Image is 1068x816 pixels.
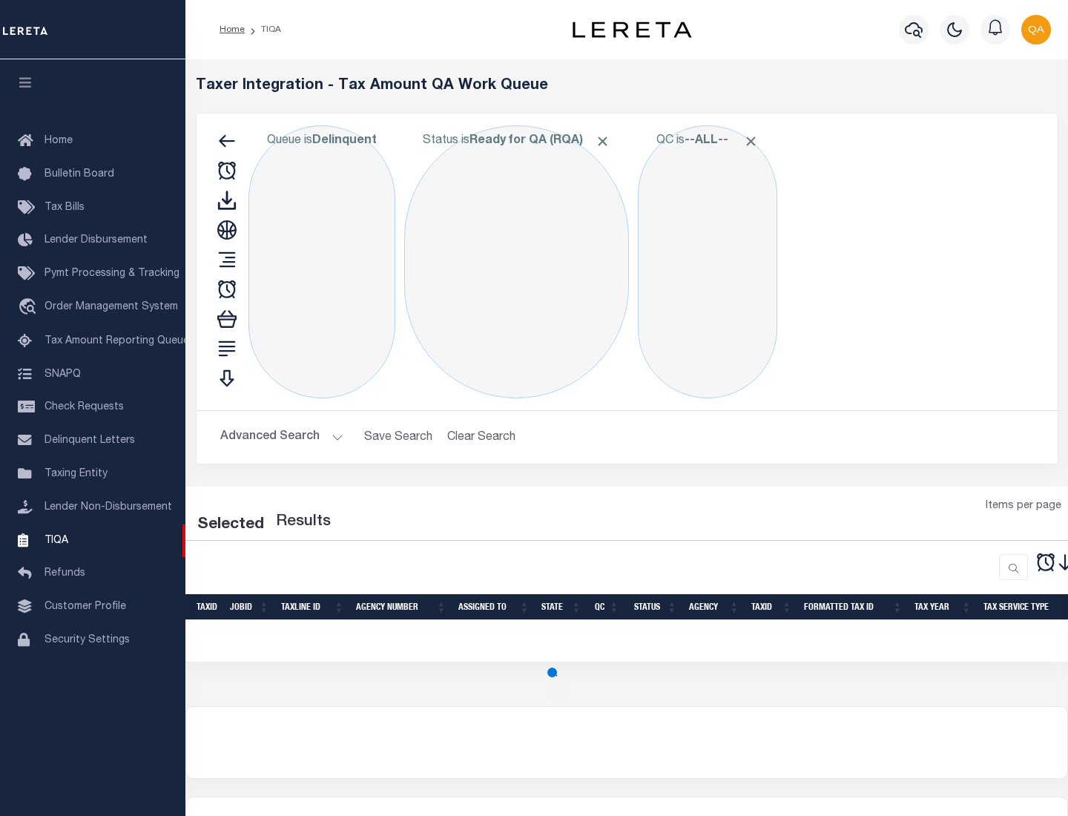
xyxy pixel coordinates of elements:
span: Tax Amount Reporting Queue [44,336,189,346]
span: Click to Remove [595,134,610,149]
span: Tax Bills [44,203,85,213]
img: logo-dark.svg [573,22,691,38]
span: Click to Remove [743,134,759,149]
span: Lender Disbursement [44,235,148,246]
span: Security Settings [44,635,130,645]
span: Check Requests [44,402,124,412]
i: travel_explore [18,298,42,317]
th: TaxID [191,594,224,620]
span: Refunds [44,568,85,579]
div: Click to Edit [404,125,629,398]
span: Taxing Entity [44,469,108,479]
th: JobID [224,594,275,620]
b: Delinquent [312,135,377,147]
button: Advanced Search [220,423,343,452]
button: Clear Search [441,423,522,452]
li: TIQA [245,23,281,36]
th: Status [625,594,683,620]
label: Results [276,510,331,534]
th: Agency [683,594,745,620]
a: Home [220,25,245,34]
span: Pymt Processing & Tracking [44,269,179,279]
button: Save Search [355,423,441,452]
div: Selected [197,513,264,537]
span: Customer Profile [44,602,126,612]
div: Click to Edit [248,125,395,398]
th: Formatted Tax ID [798,594,909,620]
th: Tax Year [909,594,978,620]
span: Items per page [986,499,1061,515]
th: TaxID [745,594,798,620]
span: Order Management System [44,302,178,312]
b: --ALL-- [685,135,728,147]
span: Bulletin Board [44,169,114,180]
span: Home [44,136,73,146]
b: Ready for QA (RQA) [469,135,610,147]
th: QC [587,594,625,620]
h5: Taxer Integration - Tax Amount QA Work Queue [196,77,1058,95]
th: TaxLine ID [275,594,350,620]
span: Lender Non-Disbursement [44,502,172,513]
div: Click to Edit [638,125,777,398]
th: Agency Number [350,594,452,620]
img: svg+xml;base64,PHN2ZyB4bWxucz0iaHR0cDovL3d3dy53My5vcmcvMjAwMC9zdmciIHBvaW50ZXItZXZlbnRzPSJub25lIi... [1021,15,1051,45]
span: Delinquent Letters [44,435,135,446]
span: SNAPQ [44,369,81,379]
span: TIQA [44,535,68,545]
th: Assigned To [452,594,535,620]
th: State [535,594,587,620]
